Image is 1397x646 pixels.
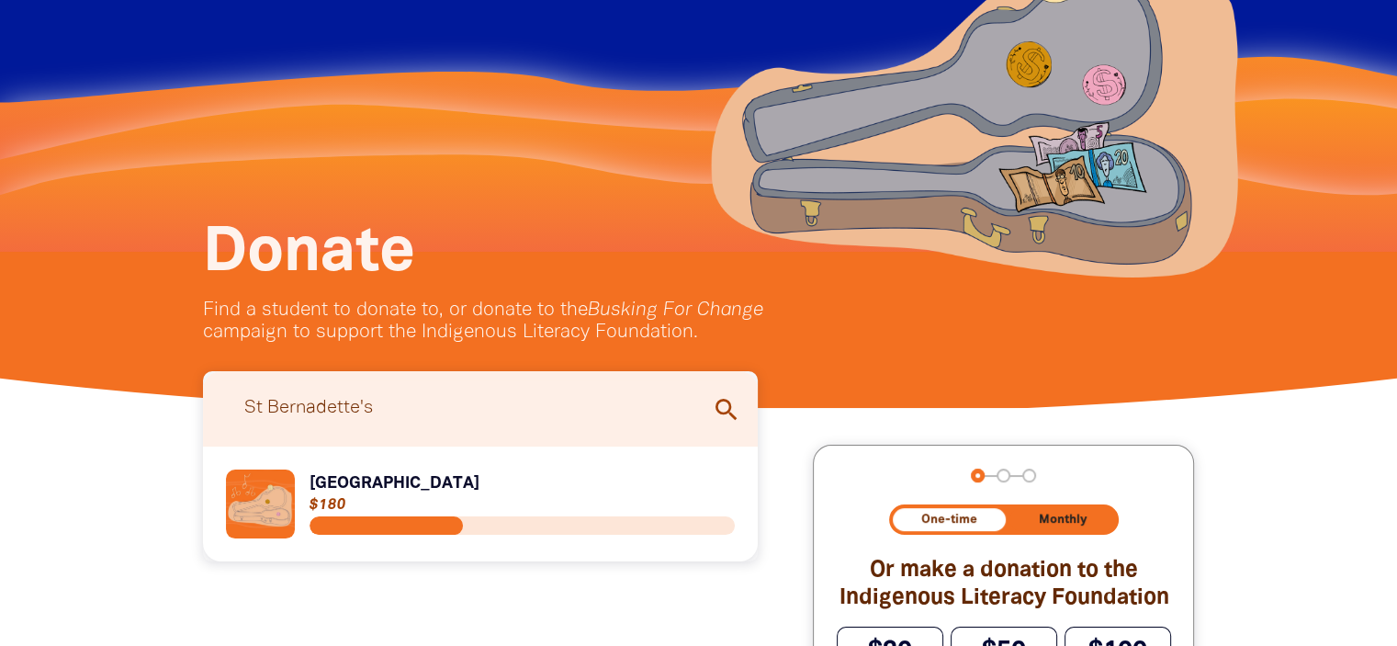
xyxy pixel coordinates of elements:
[997,469,1010,482] button: Navigate to step 2 of 3 to enter your details
[1022,469,1036,482] button: Navigate to step 3 of 3 to enter your payment details
[893,508,1007,531] button: One-time
[889,504,1119,535] div: Donation frequency
[837,557,1170,612] h2: Or make a donation to the Indigenous Literacy Foundation
[203,225,415,282] span: Donate
[1039,514,1087,526] span: Monthly
[1009,508,1115,531] button: Monthly
[921,514,977,526] span: One-time
[971,469,985,482] button: Navigate to step 1 of 3 to enter your donation amount
[226,470,736,538] div: Paginated content
[712,395,741,425] i: search
[203,300,846,344] p: Find a student to donate to, or donate to the campaign to support the Indigenous Literacy Foundat...
[588,301,763,319] em: Busking For Change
